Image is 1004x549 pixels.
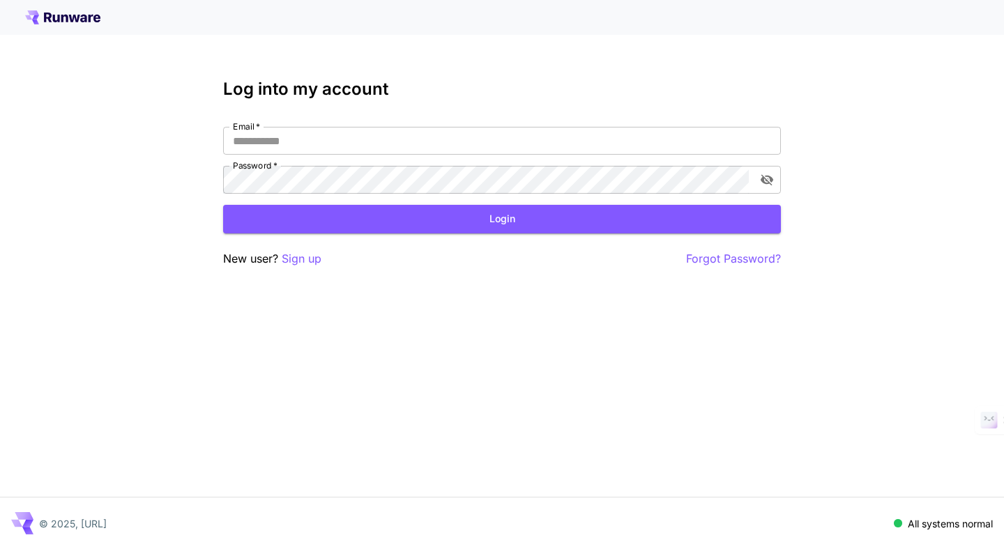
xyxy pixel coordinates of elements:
[223,250,321,268] p: New user?
[754,167,779,192] button: toggle password visibility
[223,79,781,99] h3: Log into my account
[233,160,277,171] label: Password
[39,516,107,531] p: © 2025, [URL]
[908,516,993,531] p: All systems normal
[686,250,781,268] button: Forgot Password?
[233,121,260,132] label: Email
[282,250,321,268] button: Sign up
[223,205,781,233] button: Login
